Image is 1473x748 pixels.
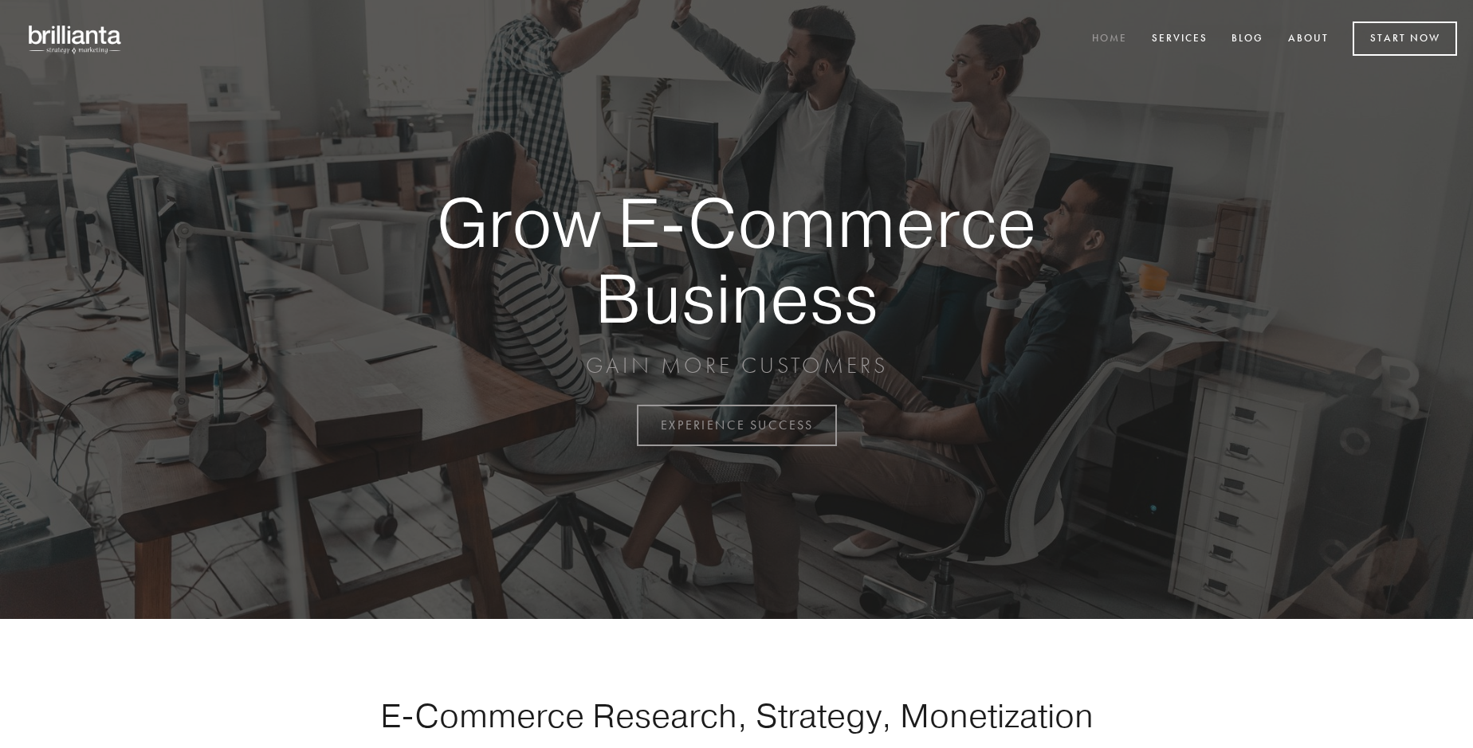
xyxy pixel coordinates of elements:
img: brillianta - research, strategy, marketing [16,16,136,62]
a: Home [1082,26,1137,53]
a: Start Now [1353,22,1457,56]
a: Blog [1221,26,1274,53]
strong: Grow E-Commerce Business [381,185,1092,335]
a: EXPERIENCE SUCCESS [637,405,837,446]
p: GAIN MORE CUSTOMERS [381,351,1092,380]
a: About [1278,26,1339,53]
h1: E-Commerce Research, Strategy, Monetization [330,695,1143,735]
a: Services [1141,26,1218,53]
